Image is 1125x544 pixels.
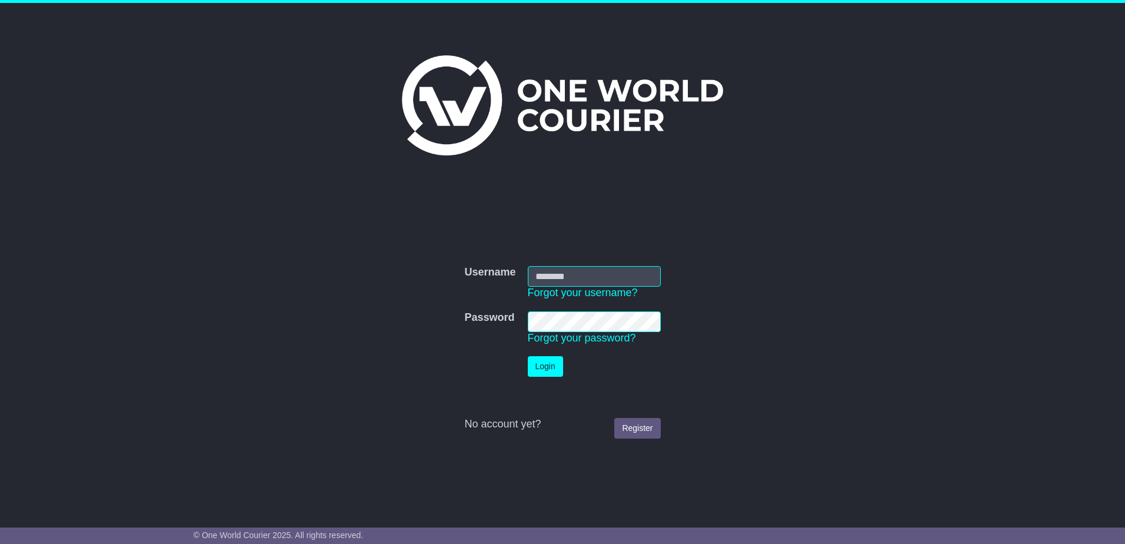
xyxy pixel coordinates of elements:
img: One World [402,55,723,155]
label: Username [464,266,515,279]
a: Register [614,418,660,439]
div: No account yet? [464,418,660,431]
span: © One World Courier 2025. All rights reserved. [194,530,364,540]
label: Password [464,311,514,324]
a: Forgot your password? [528,332,636,344]
a: Forgot your username? [528,287,638,298]
button: Login [528,356,563,377]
